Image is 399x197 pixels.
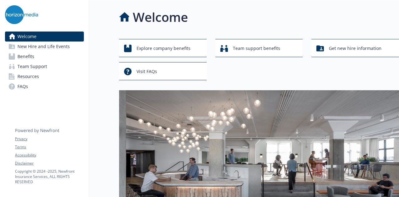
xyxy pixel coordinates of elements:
span: Benefits [17,52,34,62]
a: Welcome [5,32,84,42]
a: FAQs [5,81,84,91]
span: Team support benefits [233,42,280,54]
span: Get new hire information [329,42,382,54]
a: New Hire and Life Events [5,42,84,52]
button: Visit FAQs [119,62,207,80]
span: FAQs [17,81,28,91]
a: Privacy [15,136,84,142]
button: Get new hire information [311,39,399,57]
h1: Welcome [133,8,188,27]
a: Disclaimer [15,160,84,166]
span: Visit FAQs [137,66,157,77]
span: Team Support [17,62,47,71]
a: Benefits [5,52,84,62]
span: Welcome [17,32,36,42]
a: Terms [15,144,84,150]
span: Resources [17,71,39,81]
a: Accessibility [15,152,84,158]
button: Explore company benefits [119,39,207,57]
a: Resources [5,71,84,81]
span: Explore company benefits [137,42,190,54]
span: New Hire and Life Events [17,42,70,52]
p: Copyright © 2024 - 2025 , Newfront Insurance Services, ALL RIGHTS RESERVED [15,169,84,185]
a: Team Support [5,62,84,71]
button: Team support benefits [215,39,303,57]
